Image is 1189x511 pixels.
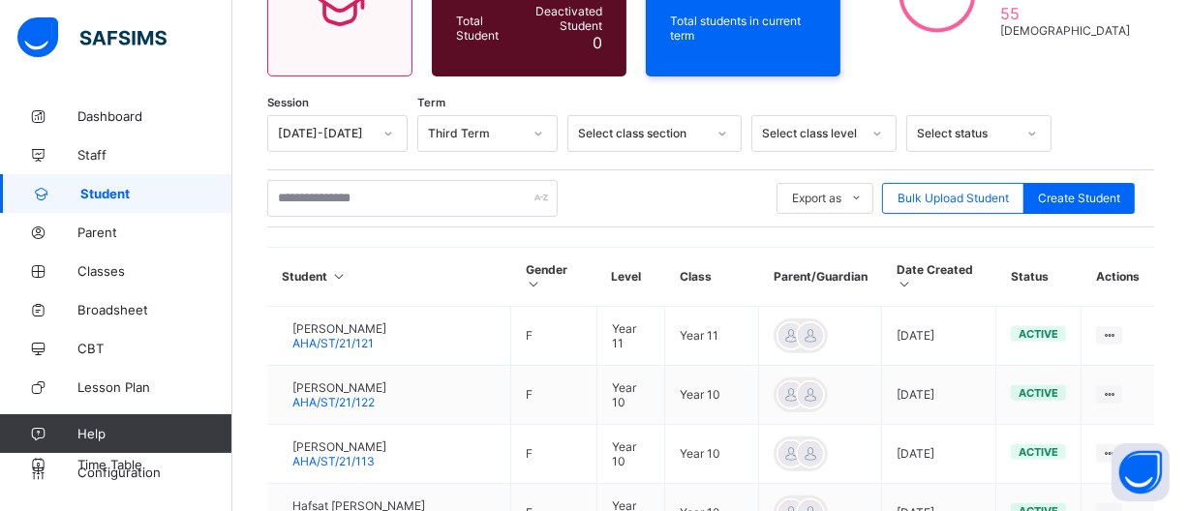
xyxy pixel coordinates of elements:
span: Session [267,96,309,109]
td: Year 11 [665,306,759,365]
span: AHA/ST/21/121 [292,336,374,350]
th: Gender [511,248,597,307]
th: Class [665,248,759,307]
th: Actions [1082,248,1154,307]
span: Parent [77,225,232,240]
th: Level [596,248,664,307]
span: Export as [792,191,841,205]
span: AHA/ST/21/113 [292,454,375,468]
div: Third Term [428,126,522,140]
td: [DATE] [882,306,996,365]
div: Select status [917,126,1016,140]
td: Year 10 [665,424,759,483]
td: F [511,424,597,483]
span: Dashboard [77,108,232,124]
span: Classes [77,263,232,279]
span: Broadsheet [77,302,232,317]
span: active [1019,445,1058,459]
td: [DATE] [882,365,996,424]
img: safsims [17,17,167,58]
span: Help [77,426,231,441]
span: [PERSON_NAME] [292,321,386,336]
span: Bulk Upload Student [898,191,1009,205]
th: Parent/Guardian [759,248,882,307]
td: Year 10 [665,365,759,424]
span: active [1019,327,1058,341]
td: Year 10 [596,424,664,483]
i: Sort in Ascending Order [526,277,542,291]
span: CBT [77,341,232,356]
span: Create Student [1038,191,1120,205]
span: Total students in current term [670,14,816,43]
td: Year 10 [596,365,664,424]
th: Date Created [882,248,996,307]
div: Select class level [762,126,861,140]
td: F [511,365,597,424]
button: Open asap [1112,443,1170,501]
span: Lesson Plan [77,379,232,395]
span: Term [417,96,445,109]
td: F [511,306,597,365]
span: [DEMOGRAPHIC_DATA] [1000,23,1130,38]
td: Year 11 [596,306,664,365]
span: Staff [77,147,232,163]
span: [PERSON_NAME] [292,380,386,395]
div: Select class section [578,126,706,140]
span: Student [80,186,232,201]
th: Student [268,248,511,307]
span: AHA/ST/21/122 [292,395,375,409]
i: Sort in Ascending Order [331,269,348,284]
i: Sort in Ascending Order [897,277,913,291]
span: Deactivated Student [528,4,602,33]
th: Status [996,248,1082,307]
span: [PERSON_NAME] [292,439,386,454]
span: 0 [593,33,602,52]
div: Total Student [451,9,523,47]
div: [DATE]-[DATE] [278,126,372,140]
span: active [1019,386,1058,400]
span: 55 [1000,4,1130,23]
td: [DATE] [882,424,996,483]
span: Configuration [77,465,231,480]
